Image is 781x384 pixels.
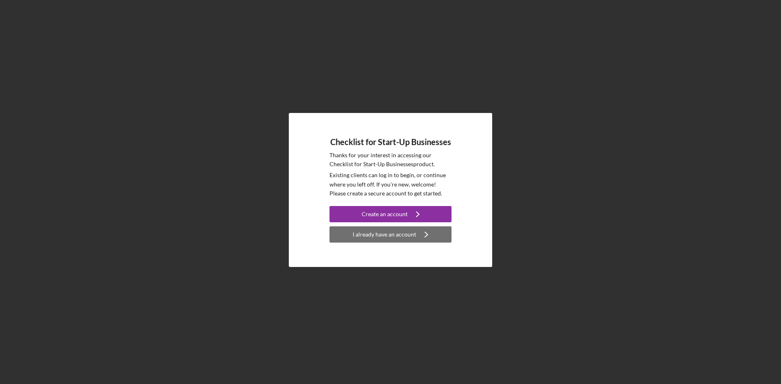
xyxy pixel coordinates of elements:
[329,226,452,243] button: I already have an account
[329,151,452,169] p: Thanks for your interest in accessing our Checklist for Start-Up Businesses product.
[329,206,452,224] a: Create an account
[353,226,416,243] div: I already have an account
[329,206,452,222] button: Create an account
[329,171,452,198] p: Existing clients can log in to begin, or continue where you left off. If you're new, welcome! Ple...
[330,137,451,147] h4: Checklist for Start-Up Businesses
[362,206,408,222] div: Create an account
